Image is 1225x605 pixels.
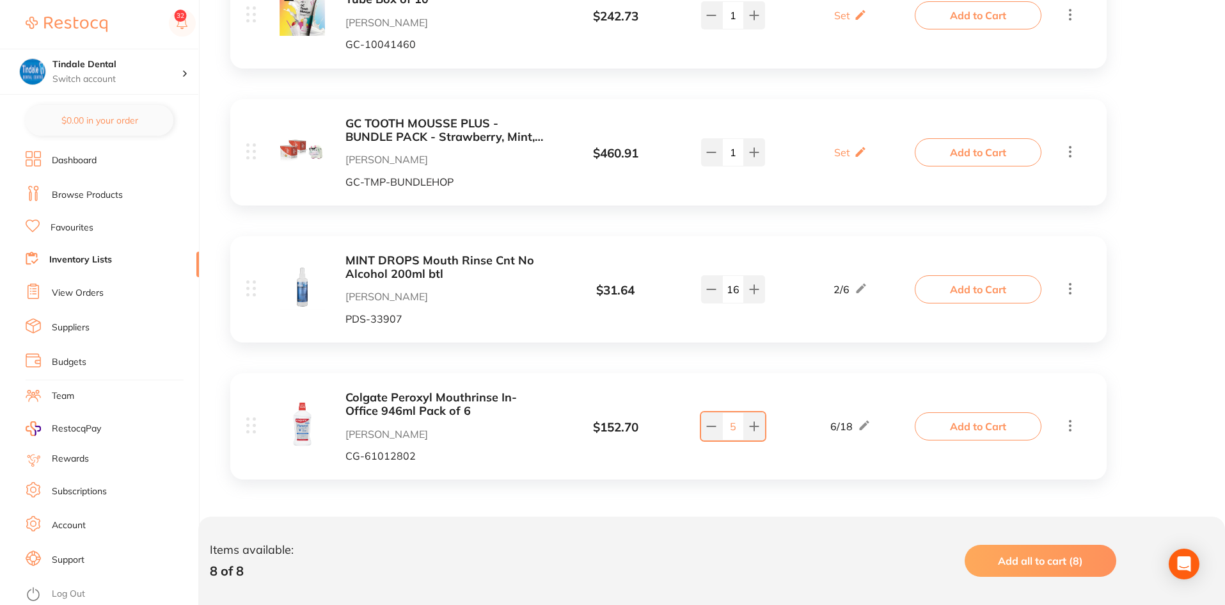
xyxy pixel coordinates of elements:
[345,176,548,188] p: GC-TMP-BUNDLEHOP
[52,356,86,369] a: Budgets
[51,222,93,234] a: Favourites
[548,10,683,24] div: $ 242.73
[52,58,182,71] h4: Tindale Dental
[52,554,84,567] a: Support
[230,236,1107,343] div: MINT DROPS Mouth Rinse Cnt No Alcohol 200ml btl [PERSON_NAME] PDS-33907 $31.64 2/6Add to Cart
[52,390,74,403] a: Team
[210,544,294,557] p: Items available:
[548,147,683,161] div: $ 460.91
[998,554,1083,567] span: Add all to cart (8)
[345,17,548,28] p: [PERSON_NAME]
[230,99,1107,206] div: GC TOOTH MOUSSE PLUS - BUNDLE PACK - Strawberry, Mint, Vanilla - 40g, 2x 10-Packs and Hope Cow [P...
[280,127,325,173] img: VU5ETEVIT1AuanBn
[26,421,101,436] a: RestocqPay
[52,453,89,465] a: Rewards
[26,105,173,136] button: $0.00 in your order
[345,391,548,417] button: Colgate Peroxyl Mouthrinse In-Office 946ml Pack of 6
[20,59,45,85] img: Tindale Dental
[830,419,871,434] div: 6 / 18
[26,585,195,605] button: Log Out
[52,73,182,86] p: Switch account
[548,421,683,435] div: $ 152.70
[52,321,90,334] a: Suppliers
[230,373,1107,480] div: Colgate Peroxyl Mouthrinse In-Office 946ml Pack of 6 [PERSON_NAME] CG-61012802 $152.70 6/18Add to...
[345,117,548,143] button: GC TOOTH MOUSSE PLUS - BUNDLE PACK - Strawberry, Mint, Vanilla - 40g, 2x 10-Packs and Hope Cow
[345,254,548,280] button: MINT DROPS Mouth Rinse Cnt No Alcohol 200ml btl
[345,291,548,302] p: [PERSON_NAME]
[52,287,104,300] a: View Orders
[52,588,85,601] a: Log Out
[915,1,1041,29] button: Add to Cart
[52,519,86,532] a: Account
[52,485,107,498] a: Subscriptions
[52,154,97,167] a: Dashboard
[280,401,325,447] img: MDEyODAyXzcucG5n
[345,313,548,325] p: PDS-33907
[210,563,294,578] p: 8 of 8
[834,282,867,297] div: 2 / 6
[915,412,1041,440] button: Add to Cart
[834,10,850,21] p: Set
[52,423,101,435] span: RestocqPay
[26,421,41,436] img: RestocqPay
[548,284,683,298] div: $ 31.64
[26,10,107,39] a: Restocq Logo
[345,38,548,50] p: GC-10041460
[915,138,1041,166] button: Add to Cart
[345,154,548,165] p: [PERSON_NAME]
[965,545,1116,577] button: Add all to cart (8)
[1169,549,1199,579] div: Open Intercom Messenger
[345,428,548,440] p: [PERSON_NAME]
[345,450,548,462] p: CG-61012802
[834,147,850,158] p: Set
[26,17,107,32] img: Restocq Logo
[280,264,325,310] img: MzkwNy5wbmc
[49,254,112,266] a: Inventory Lists
[915,275,1041,303] button: Add to Cart
[52,189,123,202] a: Browse Products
